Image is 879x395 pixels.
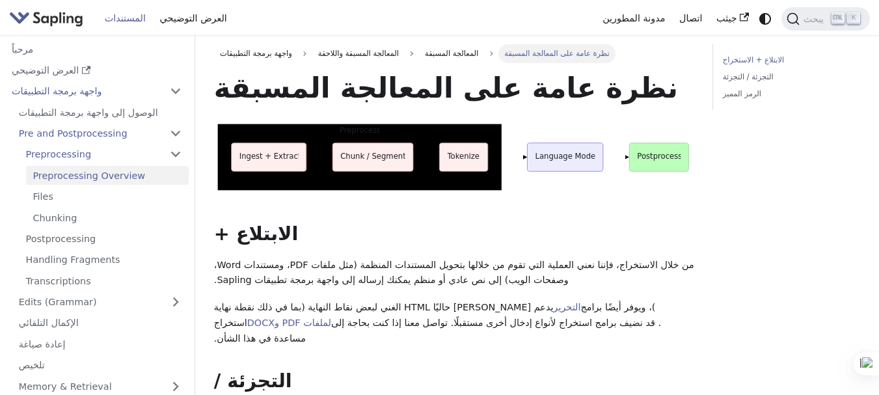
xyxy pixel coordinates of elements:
p: Chunk / Segment [341,151,407,162]
a: Preprocessing Overview [26,166,189,185]
font: الابتلاع + الاستخراج [723,55,784,64]
p: Tokenize [448,151,480,162]
font: الابتلاع + [214,223,299,245]
font: يبحث [804,14,824,24]
font: اتصال [679,13,702,23]
a: واجهة برمجة التطبيقات [5,82,163,101]
a: المستندات [98,8,153,29]
font: المستندات [105,13,146,23]
button: انهيار فئة الشريط الجانبي 'API' [163,82,189,101]
a: لملفات PDF وDOCX [247,318,331,328]
a: إعادة صياغة [12,334,189,353]
font: المعالجة المسبقة [425,49,478,58]
font: واجهة برمجة التطبيقات [220,49,292,58]
a: شتلة.اي [9,9,88,28]
img: شتلة.اي [9,9,83,28]
font: العرض التوضيحي [160,13,227,23]
button: التبديل بين الوضع الداكن والفاتح (وضع النظام حاليًا) [755,9,774,28]
a: Postprocessing [19,230,189,249]
font: تلخيص [19,360,45,370]
font: العرض التوضيحي [12,65,79,75]
font: جيثب [716,13,737,23]
a: Pre and Postprocessing [12,124,189,143]
a: جيثب [709,8,755,29]
a: مدونة المطورين [595,8,672,29]
a: Transcriptions [19,271,189,290]
a: واجهة برمجة التطبيقات [214,44,298,62]
a: مرحباً [5,40,189,59]
font: التجزئة / [214,370,292,392]
a: الابتلاع + الاستخراج [723,54,856,66]
a: الوصول إلى واجهة برمجة التطبيقات [12,103,189,122]
a: الإكمال التلقائي [12,314,189,333]
a: Chunking [26,208,189,227]
button: بحث (Command+K) [781,7,870,31]
font: إعادة صياغة [19,339,66,349]
a: التجزئة / التجزئة [723,71,856,83]
a: Handling Fragments [19,251,189,269]
p: Ingest + Extract [239,151,301,162]
a: الرمز المميز [723,88,856,100]
a: العرض التوضيحي [153,8,234,29]
nav: فتات الخبز [214,44,694,62]
font: . قد نضيف برامج استخراج لأنواع إدخال أخرى مستقبلًا. تواصل معنا إذا كنت بحاجة إلى مساعدة في هذا ال... [214,318,661,344]
font: واجهة برمجة التطبيقات [12,86,101,96]
a: Files [26,187,189,206]
font: من خلال الاستخراج، فإننا نعني العملية التي تقوم من خلالها بتحويل المستندات المنظمة (مثل ملفات PDF... [214,260,694,286]
kbd: K [847,12,860,24]
a: تلخيص [12,356,189,375]
font: مدونة المطورين [602,13,665,23]
p: Preprocess [340,124,381,135]
a: التحرير [553,302,580,312]
font: )، ويوفر أيضًا برامج استخراج [214,302,656,328]
a: العرض التوضيحي [5,61,189,80]
p: Language Model [536,151,599,162]
font: الرمز المميز [723,89,761,98]
font: يدعم [PERSON_NAME] حاليًا HTML الغني لبعض نقاط النهاية (بما في ذلك نقطة نهاية [214,302,554,312]
font: الوصول إلى واجهة برمجة التطبيقات [19,107,158,118]
font: الإكمال التلقائي [19,318,79,328]
p: Postprocess [638,151,683,162]
a: اتصال [672,8,709,29]
a: Preprocessing [19,145,189,164]
font: نظرة عامة على المعالجة المسبقة [504,49,609,58]
font: المعالجة المسبقة واللاحقة [318,49,399,58]
a: Edits (Grammar) [12,293,189,312]
font: مرحباً [12,44,33,55]
font: التجزئة / التجزئة [723,72,774,81]
font: نظرة عامة على المعالجة المسبقة [214,72,678,104]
